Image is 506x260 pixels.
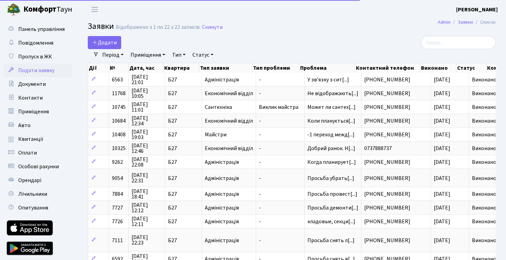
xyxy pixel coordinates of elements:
span: [PHONE_NUMBER] [364,176,428,181]
a: Опитування [3,201,72,215]
nav: breadcrumb [428,15,506,30]
span: [PHONE_NUMBER] [364,191,428,197]
span: 7726 [112,218,123,225]
a: Пропуск в ЖК [3,50,72,64]
span: Б27 [168,77,199,82]
span: [DATE] 22:31 [131,172,162,183]
span: Документи [18,80,46,88]
span: 10684 [112,117,126,125]
span: Виконано [472,174,496,182]
span: Б27 [168,146,199,151]
span: - [259,77,302,82]
span: [DATE] [434,158,450,166]
a: Квитанції [3,132,72,146]
span: Панель управління [18,25,65,33]
span: Пропуск в ЖК [18,53,52,60]
div: Відображено з 1 по 22 з 22 записів. [116,24,201,31]
span: Адміністрація [205,219,253,224]
span: Б27 [168,91,199,96]
span: Виконано [472,237,496,244]
span: [DATE] 10:05 [131,88,162,99]
span: [DATE] 11:01 [131,102,162,113]
span: Адміністрація [205,159,253,165]
span: Коли планується[...] [307,117,355,125]
span: [DATE] 12:34 [131,115,162,126]
span: Адміністрація [205,238,253,243]
span: [DATE] [434,103,450,111]
span: [DATE] [434,218,450,225]
a: Заявки [458,19,473,26]
span: -1 переход межд[...] [307,131,355,138]
span: 11768 [112,90,126,97]
span: [PHONE_NUMBER] [364,159,428,165]
span: Виконано [472,158,496,166]
span: Виклик майстра [259,104,302,110]
a: Документи [3,77,72,91]
span: Б27 [168,159,199,165]
a: Приміщення [3,105,72,118]
span: Майстри [205,132,253,137]
span: [DATE] 18:41 [131,189,162,200]
li: Список [473,19,496,26]
span: - [259,159,302,165]
button: Переключити навігацію [86,4,103,15]
span: [DATE] [434,190,450,198]
a: Тип [169,49,188,61]
span: [PHONE_NUMBER] [364,205,428,211]
span: - [259,146,302,151]
span: [DATE] 21:01 [131,74,162,85]
span: [DATE] [434,131,450,138]
span: Просьба убрать[...] [307,174,354,182]
span: [DATE] [434,237,450,244]
a: Статус [190,49,216,61]
span: Адміністрація [205,77,253,82]
a: Контакти [3,91,72,105]
span: Б27 [168,238,199,243]
span: [PHONE_NUMBER] [364,132,428,137]
span: Адміністрація [205,205,253,211]
a: Панель управління [3,22,72,36]
span: Виконано [472,145,496,152]
span: Орендарі [18,177,41,184]
span: 7111 [112,237,123,244]
span: Повідомлення [18,39,53,47]
span: [DATE] [434,145,450,152]
a: Додати [88,36,121,49]
span: [DATE] [434,204,450,212]
span: Адміністрація [205,176,253,181]
span: - [259,191,302,197]
span: Когда планирует[...] [307,158,356,166]
span: Опитування [18,204,48,212]
span: Таун [23,4,72,15]
span: Сантехніка [205,104,253,110]
span: Подати заявку [18,67,54,74]
span: - [259,238,302,243]
span: Виконано [472,190,496,198]
th: Тип заявки [199,63,252,73]
span: 0737888737 [364,146,428,151]
span: Контакти [18,94,43,102]
a: Особові рахунки [3,160,72,173]
span: [PHONE_NUMBER] [364,219,428,224]
span: 10325 [112,145,126,152]
span: [DATE] 22:08 [131,157,162,168]
span: - [259,91,302,96]
span: Оплати [18,149,37,157]
span: Не відображають[...] [307,90,358,97]
input: Пошук... [421,36,496,49]
a: Орендарі [3,173,72,187]
span: 9262 [112,158,123,166]
th: Квартира [164,63,199,73]
span: [PHONE_NUMBER] [364,118,428,124]
span: Квитанції [18,135,43,143]
a: Admin [438,19,451,26]
span: Особові рахунки [18,163,59,170]
span: [PHONE_NUMBER] [364,238,428,243]
span: [PHONE_NUMBER] [364,91,428,96]
span: Просьба снять л[...] [307,237,355,244]
span: Адміністрація [205,191,253,197]
span: У зв’язку з сит[...] [307,76,349,83]
span: [DATE] [434,117,450,125]
b: Комфорт [23,4,56,15]
span: Б27 [168,132,199,137]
